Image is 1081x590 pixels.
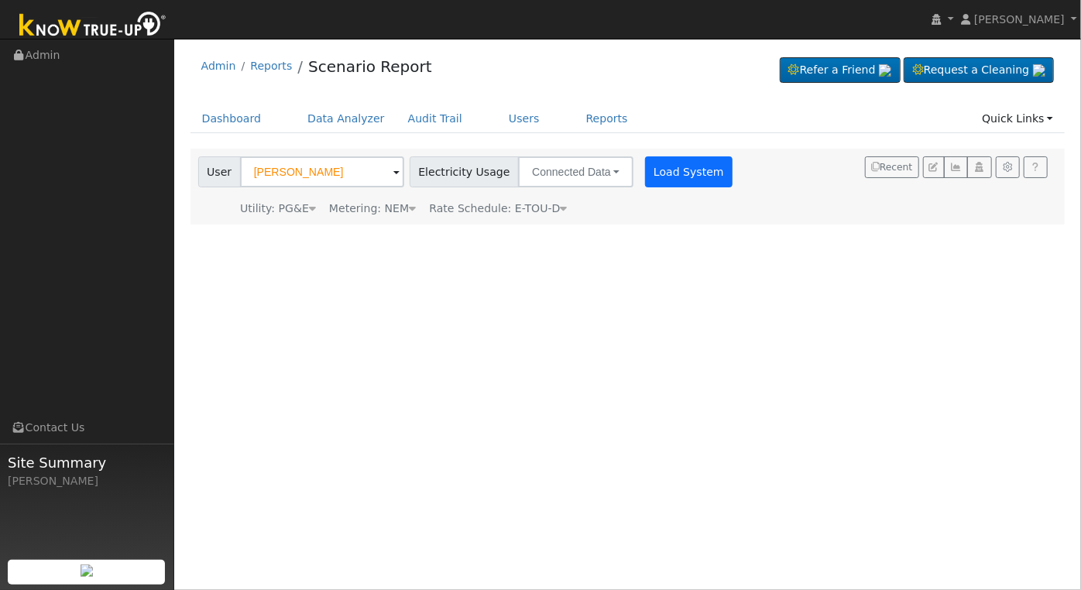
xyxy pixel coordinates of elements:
span: User [198,156,241,187]
div: Utility: PG&E [240,201,316,217]
div: [PERSON_NAME] [8,473,166,489]
img: retrieve [81,564,93,577]
span: Site Summary [8,452,166,473]
a: Request a Cleaning [904,57,1054,84]
a: Dashboard [190,105,273,133]
span: Alias: HETOUD [429,202,567,214]
a: Admin [201,60,236,72]
div: Metering: NEM [329,201,416,217]
a: Data Analyzer [296,105,396,133]
button: Load System [645,156,733,187]
a: Help Link [1024,156,1048,178]
button: Recent [865,156,919,178]
button: Connected Data [518,156,633,187]
span: Electricity Usage [410,156,519,187]
span: [PERSON_NAME] [974,13,1065,26]
a: Reports [250,60,292,72]
a: Reports [575,105,640,133]
a: Refer a Friend [780,57,901,84]
input: Select a User [240,156,404,187]
button: Login As [967,156,991,178]
a: Quick Links [970,105,1065,133]
button: Edit User [923,156,945,178]
img: retrieve [1033,64,1045,77]
a: Audit Trail [396,105,474,133]
a: Scenario Report [308,57,432,76]
button: Settings [996,156,1020,178]
button: Multi-Series Graph [944,156,968,178]
a: Users [497,105,551,133]
img: Know True-Up [12,9,174,43]
img: retrieve [879,64,891,77]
